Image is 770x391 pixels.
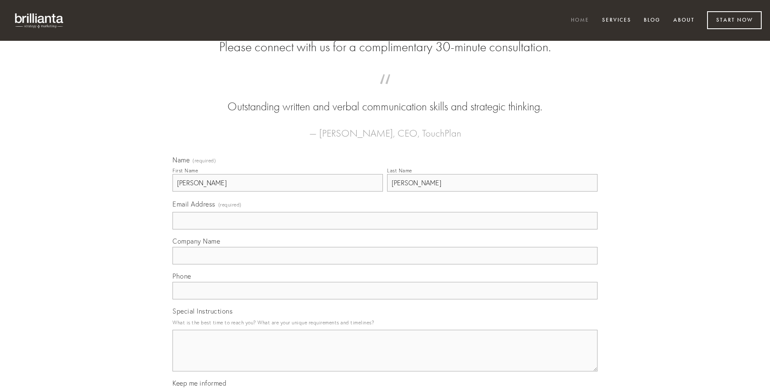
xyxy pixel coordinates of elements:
[186,82,584,99] span: “
[668,14,700,27] a: About
[192,158,216,163] span: (required)
[172,272,191,280] span: Phone
[387,167,412,174] div: Last Name
[597,14,637,27] a: Services
[186,115,584,142] figcaption: — [PERSON_NAME], CEO, TouchPlan
[172,237,220,245] span: Company Name
[172,167,198,174] div: First Name
[186,82,584,115] blockquote: Outstanding written and verbal communication skills and strategic thinking.
[218,199,242,210] span: (required)
[172,200,215,208] span: Email Address
[565,14,595,27] a: Home
[172,317,597,328] p: What is the best time to reach you? What are your unique requirements and timelines?
[8,8,71,32] img: brillianta - research, strategy, marketing
[172,39,597,55] h2: Please connect with us for a complimentary 30-minute consultation.
[172,379,226,387] span: Keep me informed
[172,307,232,315] span: Special Instructions
[638,14,666,27] a: Blog
[707,11,762,29] a: Start Now
[172,156,190,164] span: Name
